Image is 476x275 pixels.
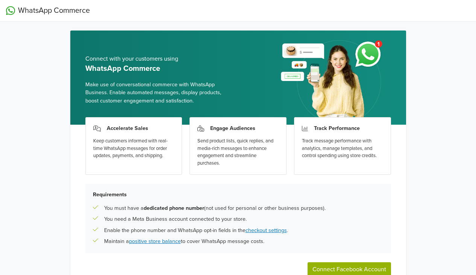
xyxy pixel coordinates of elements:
[302,137,383,160] div: Track message performance with analytics, manage templates, and control spending using store cred...
[93,137,174,160] div: Keep customers informed with real-time WhatsApp messages for order updates, payments, and shipping.
[104,237,264,246] p: Maintain a to cover WhatsApp message costs.
[144,205,204,211] b: dedicated phone number
[85,55,232,63] h5: Connect with your customers using
[210,125,255,131] h3: Engage Audiences
[18,5,90,16] span: WhatsApp Commerce
[274,36,391,125] img: whatsapp_setup_banner
[246,227,287,234] a: checkout settings
[314,125,360,131] h3: Track Performance
[85,81,232,105] span: Make use of conversational commerce with WhatsApp Business. Enable automated messages, display pr...
[104,215,247,223] p: You need a Meta Business account connected to your store.
[93,191,384,198] h5: Requirements
[104,226,288,235] p: Enable the phone number and WhatsApp opt-in fields in the .
[104,204,326,212] p: You must have a (not used for personal or other business purposes).
[129,238,181,244] a: positive store balance
[6,6,15,15] img: WhatsApp
[197,137,279,167] div: Send product lists, quick replies, and media-rich messages to enhance engagement and streamline p...
[107,125,148,131] h3: Accelerate Sales
[85,64,232,73] h5: WhatsApp Commerce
